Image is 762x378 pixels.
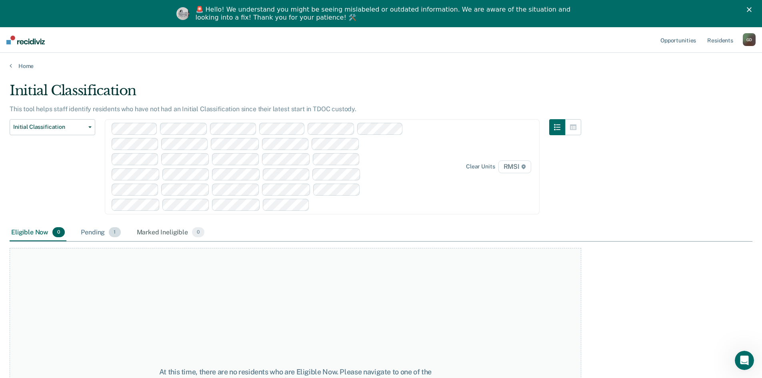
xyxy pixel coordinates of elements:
[135,224,206,242] div: Marked Ineligible0
[6,36,45,44] img: Recidiviz
[79,224,122,242] div: Pending1
[498,160,531,173] span: RMSI
[659,27,698,53] a: Opportunities
[176,7,189,20] img: Profile image for Kim
[743,33,756,46] button: GD
[706,27,735,53] a: Residents
[10,82,581,105] div: Initial Classification
[196,6,573,22] div: 🚨 Hello! We understand you might be seeing mislabeled or outdated information. We are aware of th...
[109,227,120,238] span: 1
[10,224,66,242] div: Eligible Now0
[13,124,85,130] span: Initial Classification
[10,105,356,113] p: This tool helps staff identify residents who have not had an Initial Classification since their l...
[10,119,95,135] button: Initial Classification
[10,62,752,70] a: Home
[466,163,495,170] div: Clear units
[52,227,65,238] span: 0
[743,33,756,46] div: G D
[192,227,204,238] span: 0
[735,351,754,370] iframe: Intercom live chat
[747,7,755,12] div: Close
